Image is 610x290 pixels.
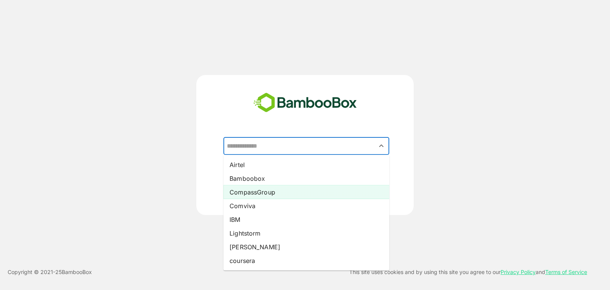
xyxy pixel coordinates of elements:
[223,213,389,226] li: IBM
[223,199,389,213] li: Comviva
[223,226,389,240] li: Lightstorm
[376,141,387,151] button: Close
[249,90,361,115] img: bamboobox
[223,158,389,172] li: Airtel
[223,240,389,254] li: [PERSON_NAME]
[223,185,389,199] li: CompassGroup
[8,268,92,277] p: Copyright © 2021- 25 BambooBox
[223,172,389,185] li: Bamboobox
[501,269,536,275] a: Privacy Policy
[545,269,587,275] a: Terms of Service
[223,254,389,268] li: coursera
[349,268,587,277] p: This site uses cookies and by using this site you agree to our and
